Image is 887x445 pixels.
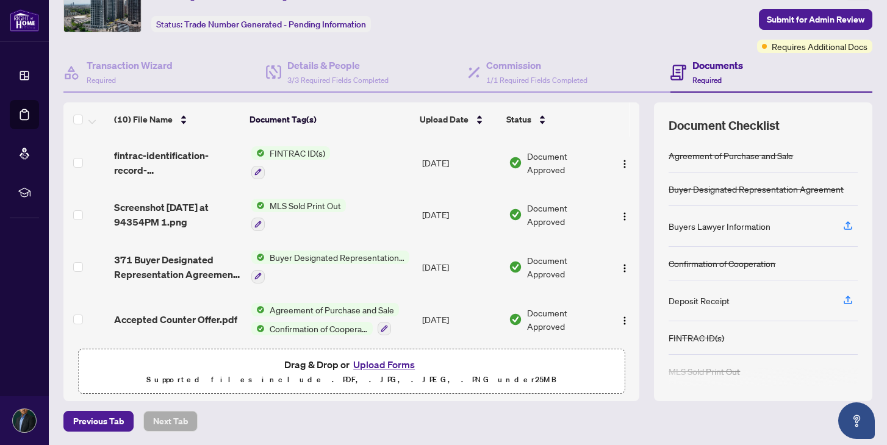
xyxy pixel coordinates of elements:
img: Status Icon [251,199,265,212]
h4: Commission [486,58,587,73]
span: Drag & Drop orUpload FormsSupported files include .PDF, .JPG, .JPEG, .PNG under25MB [79,349,624,394]
button: Status IconFINTRAC ID(s) [251,146,330,179]
div: MLS Sold Print Out [669,365,740,378]
img: Status Icon [251,146,265,160]
button: Status IconBuyer Designated Representation Agreement [251,251,409,283]
th: Upload Date [415,102,501,137]
span: Document Checklist [669,117,780,134]
th: Status [501,102,606,137]
img: Profile Icon [13,409,36,432]
img: Document Status [509,208,522,221]
span: Document Approved [527,149,605,176]
div: FINTRAC ID(s) [669,331,724,344]
img: Status Icon [251,322,265,335]
img: Status Icon [251,303,265,316]
button: Submit for Admin Review [759,9,872,30]
span: Status [506,113,531,126]
img: Status Icon [251,251,265,264]
h4: Transaction Wizard [87,58,173,73]
td: [DATE] [417,241,505,293]
span: Trade Number Generated - Pending Information [184,19,366,30]
span: Submit for Admin Review [767,10,864,29]
span: FINTRAC ID(s) [265,146,330,160]
img: Logo [620,316,630,326]
img: Logo [620,263,630,273]
span: Accepted Counter Offer.pdf [114,312,237,327]
button: Previous Tab [63,411,134,432]
div: Agreement of Purchase and Sale [669,149,793,162]
span: Agreement of Purchase and Sale [265,303,399,316]
span: Document Approved [527,201,605,228]
img: Logo [620,159,630,169]
img: logo [10,9,39,32]
button: Status IconAgreement of Purchase and SaleStatus IconConfirmation of Cooperation [251,303,399,336]
button: Logo [615,257,634,277]
button: Status IconMLS Sold Print Out [251,199,346,232]
span: Requires Additional Docs [772,40,867,53]
span: fintrac-identification-record-[PERSON_NAME]-20250723-190146.pdf [114,148,241,177]
span: 371 Buyer Designated Representation Agreement - PropTx-OREA_[DATE] 21_49_39.pdf [114,252,241,282]
span: Required [692,76,722,85]
img: Document Status [509,156,522,169]
span: Previous Tab [73,411,124,431]
button: Upload Forms [350,357,418,372]
button: Logo [615,310,634,329]
td: [DATE] [417,137,505,189]
td: [DATE] [417,293,505,346]
div: Deposit Receipt [669,294,730,307]
h4: Documents [692,58,743,73]
td: [DATE] [417,189,505,241]
span: Drag & Drop or [284,357,418,372]
div: Buyer Designated Representation Agreement [669,182,844,196]
th: (10) File Name [109,102,245,137]
span: Required [87,76,116,85]
span: Upload Date [420,113,469,126]
span: Screenshot [DATE] at 94354PM 1.png [114,200,241,229]
img: Logo [620,212,630,221]
img: Document Status [509,260,522,274]
th: Document Tag(s) [245,102,414,137]
span: Confirmation of Cooperation [265,322,373,335]
div: Status: [151,16,371,32]
h4: Details & People [287,58,389,73]
button: Open asap [838,402,875,439]
span: 3/3 Required Fields Completed [287,76,389,85]
button: Logo [615,153,634,173]
span: Document Approved [527,306,605,333]
span: (10) File Name [114,113,173,126]
div: Confirmation of Cooperation [669,257,775,270]
p: Supported files include .PDF, .JPG, .JPEG, .PNG under 25 MB [86,372,617,387]
span: Document Approved [527,254,605,280]
div: Buyers Lawyer Information [669,219,770,233]
span: 1/1 Required Fields Completed [486,76,587,85]
span: Buyer Designated Representation Agreement [265,251,409,264]
button: Logo [615,205,634,224]
span: MLS Sold Print Out [265,199,346,212]
button: Next Tab [143,411,198,432]
img: Document Status [509,313,522,326]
